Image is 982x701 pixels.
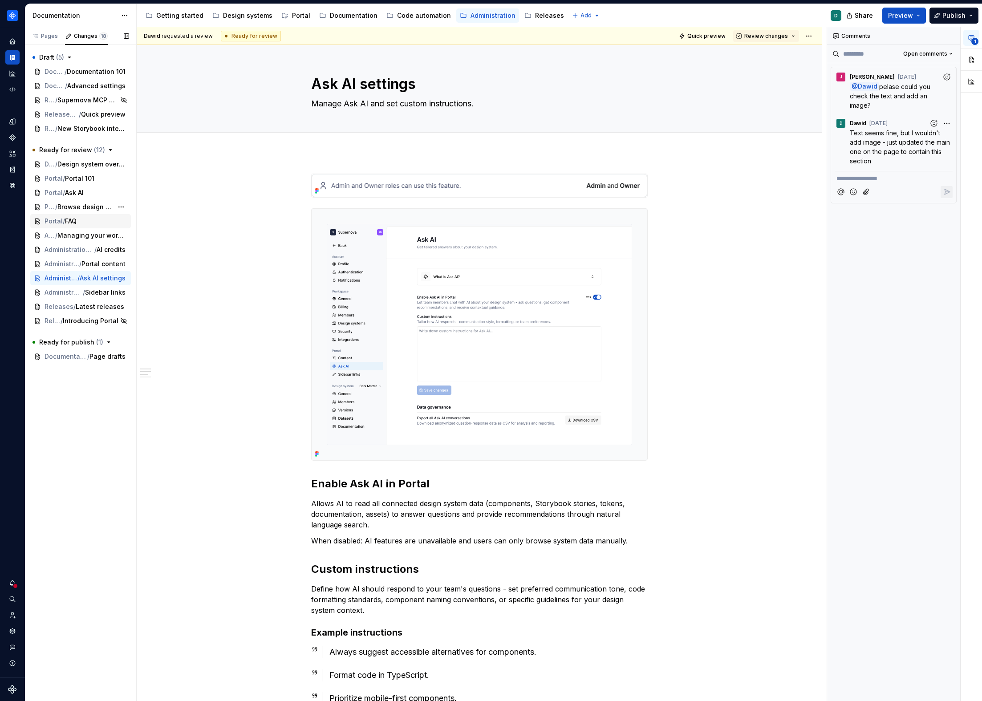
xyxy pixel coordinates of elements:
span: Documentation / Getting started [45,352,87,361]
span: ( 12 ) [94,146,105,154]
span: / [87,352,89,361]
div: D [834,12,838,19]
span: Portal [45,217,63,226]
span: Portal [45,203,55,211]
div: Page tree [142,7,568,24]
span: requested a review. [144,32,214,40]
span: Supernova MCP Server [57,96,118,105]
span: Quick preview [81,110,126,119]
a: Administration / Workspace settings/AI credits [30,243,131,257]
span: / [61,316,63,325]
div: Design systems [223,11,272,20]
a: Components [5,130,20,145]
button: Attach files [860,186,872,198]
span: / [83,288,85,297]
span: Administration / Workspace settings [45,245,94,254]
button: Add reaction [941,71,953,83]
span: Documentation 101 [67,67,126,76]
button: Ready for publish (1) [30,335,131,349]
span: Design systems / Getting started [45,160,55,169]
a: Documentation / Getting started/Page drafts [30,349,131,364]
span: @ [850,82,879,91]
a: Code automation [5,82,20,97]
span: New Storybook integration & hosting [57,124,126,133]
button: Publish [929,8,978,24]
span: Portal 101 [65,174,94,183]
span: Dawid [850,120,866,127]
span: Ready for review [39,146,105,154]
span: Managing your workspace [57,231,126,240]
div: Composer editor [835,171,953,183]
div: Comments [827,27,960,45]
a: Releases/Latest releases [30,300,131,314]
a: Storybook stories [5,162,20,177]
a: Portal/Portal 101 [30,171,131,186]
button: Add [569,9,603,22]
a: Documentation / Getting started/Documentation 101 [30,65,131,79]
div: Documentation [32,11,117,20]
a: Portal [278,8,314,23]
button: Notifications [5,576,20,590]
span: ( 5 ) [56,53,64,61]
a: Settings [5,624,20,638]
span: Quick preview [687,32,726,40]
button: Reply [941,186,953,198]
a: Portal/Ask AI [30,186,131,200]
a: Releases [521,8,568,23]
span: [PERSON_NAME] [850,73,895,81]
span: Sidebar links [85,288,126,297]
button: Ready for review (12) [30,143,131,157]
span: / [65,81,67,90]
button: More [941,117,953,129]
button: Add reaction [928,117,940,129]
span: Releases / [DATE] [45,96,55,105]
a: Documentation [316,8,381,23]
span: Releases [45,302,73,311]
span: Releases / [DATE] [45,124,55,133]
button: Draft (5) [30,50,131,65]
button: Preview [882,8,926,24]
span: / [79,110,81,119]
a: Administration / Portal settings/Portal content [30,257,131,271]
a: Supernova Logo [8,685,17,694]
a: Documentation [5,50,20,65]
span: Text seems fine, but I wouldn't add image - just updated the main one on the page to contain this... [850,129,952,165]
span: Dawid [144,32,160,39]
span: Administration / Portal settings [45,274,77,283]
span: / [63,188,65,197]
span: Documentation / Documentation settings [45,81,65,90]
h2: Enable Ask AI in Portal [311,477,648,491]
a: Assets [5,146,20,161]
span: Portal content [81,259,126,268]
a: Data sources [5,178,20,193]
span: Portal [45,188,63,197]
a: Code automation [383,8,454,23]
div: Documentation [330,11,377,20]
p: Allows AI to read all connected design system data (components, Storybook stories, tokens, docume... [311,498,648,530]
span: Administration / Workspace settings [45,231,55,240]
span: ( 1 ) [96,338,103,346]
h3: Example instructions [311,626,648,639]
div: Changes [74,32,108,40]
div: Format code in TypeScript. [329,669,648,681]
span: Releases / [DATE] [45,110,79,119]
a: Releases / [DATE]/Introducing Portal [30,314,131,328]
p: Define how AI should respond to your team's questions - set preferred communication tone, code fo... [311,583,648,616]
div: J [840,73,842,81]
div: Always suggest accessible alternatives for components. [329,646,648,658]
a: Design tokens [5,114,20,129]
span: / [63,174,65,183]
a: Releases / [DATE]/Quick preview [30,107,131,122]
button: Open comments [899,48,957,60]
span: Share [855,11,873,20]
span: Draft [39,53,64,62]
span: Documentation / Getting started [45,67,65,76]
